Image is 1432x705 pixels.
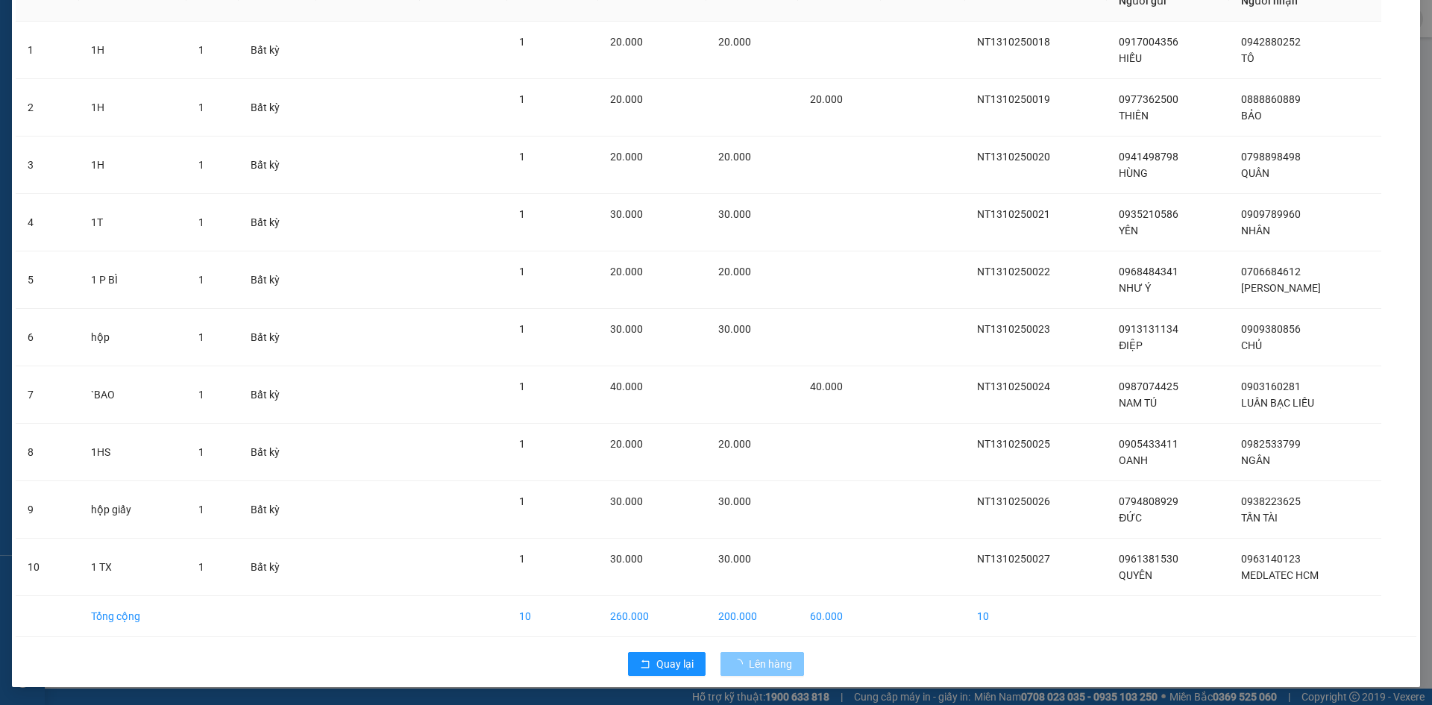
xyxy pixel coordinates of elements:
[810,380,843,392] span: 40.000
[965,596,1107,637] td: 10
[1119,93,1178,105] span: 0977362500
[1119,339,1143,351] span: ĐIỆP
[1241,208,1301,220] span: 0909789960
[1119,512,1142,524] span: ĐỨC
[640,659,650,671] span: rollback
[610,151,643,163] span: 20.000
[720,652,804,676] button: Lên hàng
[1119,110,1149,122] span: THIÊN
[79,137,186,194] td: 1H
[79,366,186,424] td: `BAO
[1241,110,1262,122] span: BẢO
[1241,151,1301,163] span: 0798898498
[1119,569,1152,581] span: QUYÊN
[239,194,316,251] td: Bất kỳ
[121,22,168,118] b: BIÊN NHẬN GỬI HÀNG
[1241,52,1254,64] span: TÔ
[16,539,79,596] td: 10
[79,596,186,637] td: Tổng cộng
[1241,266,1301,278] span: 0706684612
[610,438,643,450] span: 20.000
[718,553,751,565] span: 30.000
[519,438,525,450] span: 1
[610,380,643,392] span: 40.000
[198,159,204,171] span: 1
[79,251,186,309] td: 1 P BÌ
[718,323,751,335] span: 30.000
[239,137,316,194] td: Bất kỳ
[977,495,1050,507] span: NT1310250026
[1241,225,1270,236] span: NHÂN
[598,596,706,637] td: 260.000
[732,659,749,669] span: loading
[1119,495,1178,507] span: 0794808929
[16,424,79,481] td: 8
[519,151,525,163] span: 1
[610,93,643,105] span: 20.000
[1241,512,1278,524] span: TẤN TÀI
[16,366,79,424] td: 7
[1119,282,1151,294] span: NHƯ Ý
[1119,323,1178,335] span: 0913131134
[1241,569,1319,581] span: MEDLATEC HCM
[16,79,79,137] td: 2
[198,101,204,113] span: 1
[977,266,1050,278] span: NT1310250022
[1119,380,1178,392] span: 0987074425
[810,93,843,105] span: 20.000
[977,208,1050,220] span: NT1310250021
[239,251,316,309] td: Bất kỳ
[1241,380,1301,392] span: 0903160281
[977,553,1050,565] span: NT1310250027
[519,36,525,48] span: 1
[610,208,643,220] span: 30.000
[1119,266,1178,278] span: 0968484341
[519,208,525,220] span: 1
[198,331,204,343] span: 1
[1119,553,1178,565] span: 0961381530
[170,71,250,90] li: (c) 2017
[1241,36,1301,48] span: 0942880252
[977,93,1050,105] span: NT1310250019
[198,216,204,228] span: 1
[610,553,643,565] span: 30.000
[16,251,79,309] td: 5
[198,446,204,458] span: 1
[1241,282,1321,294] span: [PERSON_NAME]
[1241,438,1301,450] span: 0982533799
[507,596,598,637] td: 10
[610,495,643,507] span: 30.000
[1119,36,1178,48] span: 0917004356
[16,309,79,366] td: 6
[1241,339,1262,351] span: CHỦ
[519,93,525,105] span: 1
[16,481,79,539] td: 9
[79,539,186,596] td: 1 TX
[79,424,186,481] td: 1HS
[1119,454,1148,466] span: OANH
[519,495,525,507] span: 1
[519,323,525,335] span: 1
[1119,438,1178,450] span: 0905433411
[610,266,643,278] span: 20.000
[1119,225,1138,236] span: YẾN
[718,438,751,450] span: 20.000
[1119,151,1178,163] span: 0941498798
[1119,52,1142,64] span: HIẾU
[79,194,186,251] td: 1T
[798,596,881,637] td: 60.000
[239,481,316,539] td: Bất kỳ
[718,266,751,278] span: 20.000
[977,323,1050,335] span: NT1310250023
[1119,167,1148,179] span: HÙNG
[718,208,751,220] span: 30.000
[239,366,316,424] td: Bất kỳ
[198,44,204,56] span: 1
[1119,397,1157,409] span: NAM TÚ
[977,36,1050,48] span: NT1310250018
[79,79,186,137] td: 1H
[519,553,525,565] span: 1
[239,309,316,366] td: Bất kỳ
[198,504,204,516] span: 1
[79,309,186,366] td: hộp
